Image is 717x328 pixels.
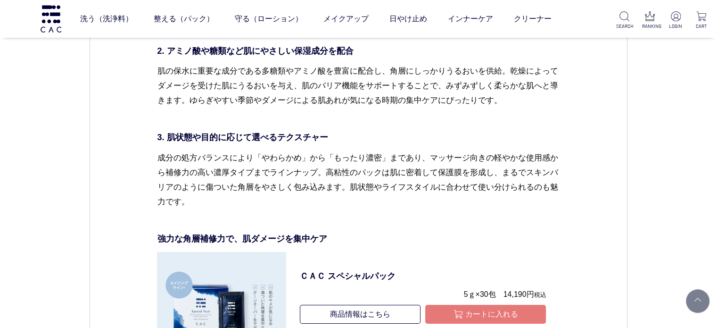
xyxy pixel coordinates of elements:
[693,23,709,30] p: CART
[425,305,546,324] button: カートに入れる
[534,291,546,298] span: 税込
[616,11,633,30] a: SEARCH
[154,6,214,32] a: 整える（パック）
[300,270,546,283] a: ＣＡＣ スペシャルパック
[668,23,684,30] p: LOGIN
[642,23,659,30] p: RANKING
[157,233,560,245] p: 強力な角層補修力で、肌ダメージを集中ケア
[300,305,420,324] a: 商品情報はこちら
[235,6,303,32] a: 守る（ローション）
[514,6,552,32] a: クリーナー
[642,11,659,30] a: RANKING
[157,131,560,144] p: 3. 肌状態や目的に応じて選べるテクスチャー
[157,151,560,224] p: 成分の処方バランスにより「やわらかめ」から「もったり濃密」まであり、マッサージ向きの軽やかな使用感から補修力の高い濃厚タイプまでラインナップ。高粘性のパックは肌に密着して保護膜を形成し、まるでス...
[448,6,493,32] a: インナーケア
[39,5,63,32] img: logo
[668,11,684,30] a: LOGIN
[616,23,633,30] p: SEARCH
[693,11,709,30] a: CART
[389,6,427,32] a: 日やけ止め
[323,6,369,32] a: メイクアップ
[300,289,546,305] p: 5ｇ×30包 14,190円
[80,6,133,32] a: 洗う（洗浄料）
[157,64,560,123] p: 肌の保水に重要な成分である多糖類やアミノ酸を豊富に配合し、角層にしっかりうるおいを供給。乾燥によってダメージを受けた肌にうるおいを与え、肌のバリア機能をサポートすることで、みずみずしく柔らかな肌...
